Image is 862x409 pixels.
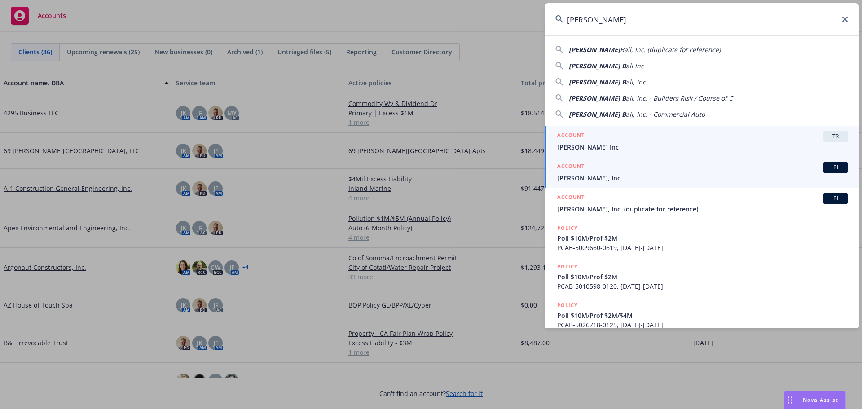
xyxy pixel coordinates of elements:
[827,132,844,141] span: TR
[569,78,626,86] span: [PERSON_NAME] B
[557,173,848,183] span: [PERSON_NAME], Inc.
[569,110,626,119] span: [PERSON_NAME] B
[626,94,733,102] span: all, Inc. - Builders Risk / Course of C
[569,94,626,102] span: [PERSON_NAME] B
[557,320,848,330] span: PCAB-5026718-0125, [DATE]-[DATE]
[545,257,859,296] a: POLICYPoll $10M/Prof $2MPCAB-5010598-0120, [DATE]-[DATE]
[557,281,848,291] span: PCAB-5010598-0120, [DATE]-[DATE]
[569,62,626,70] span: [PERSON_NAME] B
[545,3,859,35] input: Search...
[827,194,844,202] span: BI
[545,296,859,334] a: POLICYPoll $10M/Prof $2M/$4MPCAB-5026718-0125, [DATE]-[DATE]
[557,204,848,214] span: [PERSON_NAME], Inc. (duplicate for reference)
[626,62,644,70] span: all Inc
[557,193,585,203] h5: ACCOUNT
[545,188,859,219] a: ACCOUNTBI[PERSON_NAME], Inc. (duplicate for reference)
[557,233,848,243] span: Poll $10M/Prof $2M
[545,157,859,188] a: ACCOUNTBI[PERSON_NAME], Inc.
[784,391,796,409] div: Drag to move
[626,78,647,86] span: all, Inc.
[557,301,578,310] h5: POLICY
[557,262,578,271] h5: POLICY
[557,162,585,172] h5: ACCOUNT
[620,45,721,54] span: Ball, Inc. (duplicate for reference)
[557,224,578,233] h5: POLICY
[557,142,848,152] span: [PERSON_NAME] Inc
[626,110,705,119] span: all, Inc. - Commercial Auto
[784,391,846,409] button: Nova Assist
[545,219,859,257] a: POLICYPoll $10M/Prof $2MPCAB-5009660-0619, [DATE]-[DATE]
[557,272,848,281] span: Poll $10M/Prof $2M
[545,126,859,157] a: ACCOUNTTR[PERSON_NAME] Inc
[569,45,620,54] span: [PERSON_NAME]
[827,163,844,172] span: BI
[803,396,838,404] span: Nova Assist
[557,243,848,252] span: PCAB-5009660-0619, [DATE]-[DATE]
[557,311,848,320] span: Poll $10M/Prof $2M/$4M
[557,131,585,141] h5: ACCOUNT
